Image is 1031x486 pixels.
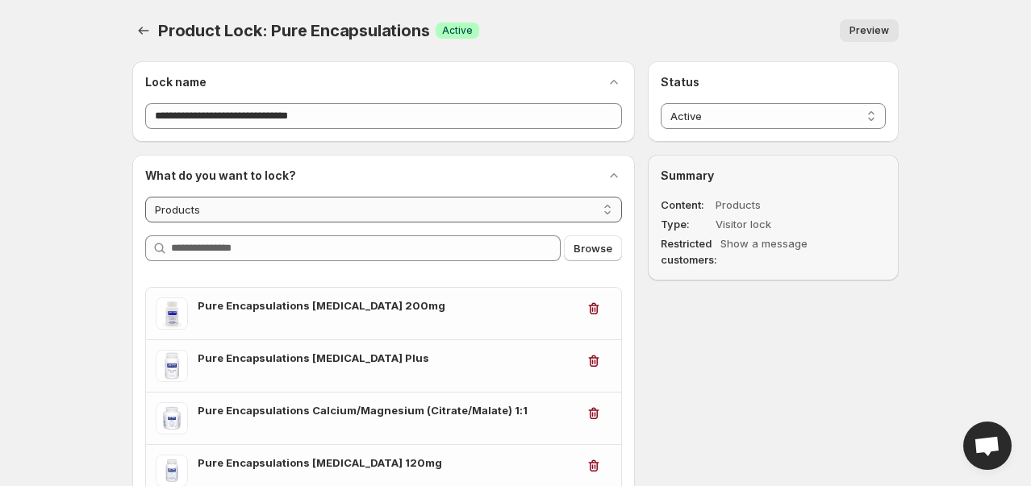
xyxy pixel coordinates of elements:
h2: Lock name [145,74,207,90]
dd: Visitor lock [716,216,840,232]
span: Preview [849,24,889,37]
h3: Pure Encapsulations [MEDICAL_DATA] 120mg [198,455,576,471]
h3: Pure Encapsulations [MEDICAL_DATA] Plus [198,350,576,366]
button: Back [132,19,155,42]
h3: Pure Encapsulations [MEDICAL_DATA] 200mg [198,297,576,314]
span: Active [442,24,473,37]
dt: Restricted customers: [661,235,717,268]
h3: Pure Encapsulations Calcium/Magnesium (Citrate/Malate) 1:1 [198,402,576,418]
dt: Content : [661,197,712,213]
h2: Summary [661,168,886,184]
dd: Show a message [720,235,845,268]
dt: Type : [661,216,712,232]
div: Open chat [963,422,1012,470]
span: Browse [574,240,612,256]
button: Browse [564,235,622,261]
span: Product Lock: Pure Encapsulations [158,21,429,40]
h2: What do you want to lock? [145,168,296,184]
button: Preview [840,19,899,42]
h2: Status [661,74,886,90]
dd: Products [716,197,840,213]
